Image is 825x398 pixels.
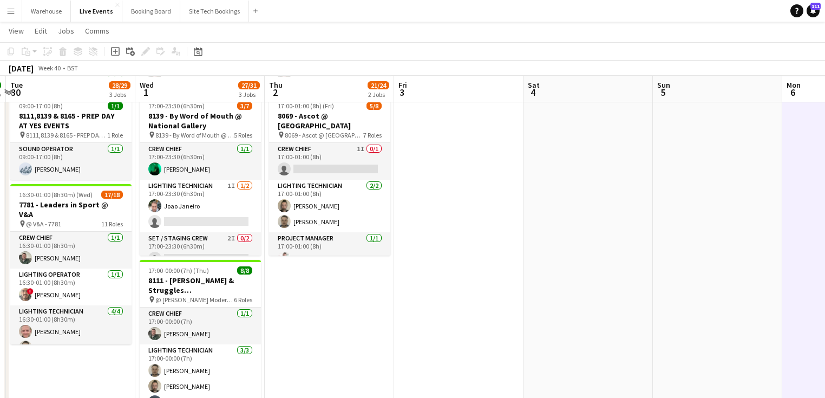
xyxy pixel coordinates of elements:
[81,24,114,38] a: Comms
[9,26,24,36] span: View
[54,24,78,38] a: Jobs
[67,64,78,72] div: BST
[85,26,109,36] span: Comms
[36,64,63,72] span: Week 40
[71,1,122,22] button: Live Events
[22,1,71,22] button: Warehouse
[30,24,51,38] a: Edit
[807,4,820,17] a: 111
[9,63,34,74] div: [DATE]
[180,1,249,22] button: Site Tech Bookings
[122,1,180,22] button: Booking Board
[58,26,74,36] span: Jobs
[4,24,28,38] a: View
[810,3,821,10] span: 111
[35,26,47,36] span: Edit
